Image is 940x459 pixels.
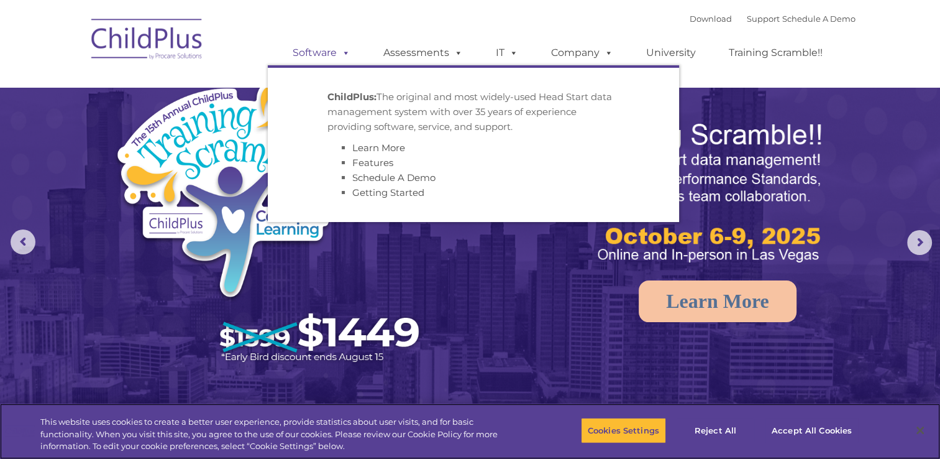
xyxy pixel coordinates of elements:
a: University [634,40,708,65]
font: | [690,14,856,24]
a: Schedule A Demo [352,172,436,183]
a: Software [280,40,363,65]
a: IT [483,40,531,65]
span: Phone number [173,133,226,142]
a: Learn More [639,280,796,322]
strong: ChildPlus: [327,91,376,103]
button: Accept All Cookies [765,417,859,443]
a: Support [747,14,780,24]
a: Download [690,14,732,24]
span: Last name [173,82,211,91]
a: Training Scramble!! [716,40,835,65]
a: Company [539,40,626,65]
a: Schedule A Demo [782,14,856,24]
div: This website uses cookies to create a better user experience, provide statistics about user visit... [40,416,517,453]
a: Getting Started [352,187,424,198]
button: Reject All [677,417,754,443]
a: Features [352,157,393,169]
a: Assessments [371,40,475,65]
button: Close [906,417,934,444]
a: Learn More [352,142,405,154]
p: The original and most widely-used Head Start data management system with over 35 years of experie... [327,90,619,134]
button: Cookies Settings [581,417,666,443]
img: ChildPlus by Procare Solutions [85,10,209,72]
